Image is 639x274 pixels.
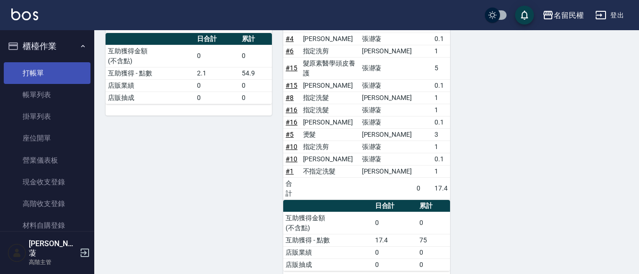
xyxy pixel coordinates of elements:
[286,106,297,114] a: #16
[301,128,360,141] td: 燙髮
[360,91,414,104] td: [PERSON_NAME]
[286,143,297,150] a: #10
[283,212,372,234] td: 互助獲得金額 (不含點)
[4,215,90,236] a: 材料自購登錄
[195,79,239,91] td: 0
[417,258,450,271] td: 0
[417,246,450,258] td: 0
[11,8,38,20] img: Logo
[239,79,272,91] td: 0
[286,167,294,175] a: #1
[29,258,77,266] p: 高階主管
[301,33,360,45] td: [PERSON_NAME]
[239,33,272,45] th: 累計
[373,200,418,212] th: 日合計
[554,9,584,21] div: 名留民權
[360,141,414,153] td: 張瀞蓤
[106,45,195,67] td: 互助獲得金額 (不含點)
[283,234,372,246] td: 互助獲得 - 點數
[301,79,360,91] td: [PERSON_NAME]
[286,35,294,42] a: #4
[301,91,360,104] td: 指定洗髮
[4,127,90,149] a: 座位開單
[4,149,90,171] a: 營業儀表板
[417,234,450,246] td: 75
[283,246,372,258] td: 店販業績
[360,57,414,79] td: 張瀞蓤
[106,33,272,104] table: a dense table
[432,128,450,141] td: 3
[373,212,418,234] td: 0
[432,33,450,45] td: 0.1
[286,155,297,163] a: #10
[432,57,450,79] td: 5
[195,33,239,45] th: 日合計
[432,104,450,116] td: 1
[414,177,432,199] td: 0
[360,128,414,141] td: [PERSON_NAME]
[301,116,360,128] td: [PERSON_NAME]
[301,153,360,165] td: [PERSON_NAME]
[239,91,272,104] td: 0
[4,34,90,58] button: 櫃檯作業
[591,7,628,24] button: 登出
[360,104,414,116] td: 張瀞蓤
[360,153,414,165] td: 張瀞蓤
[360,45,414,57] td: [PERSON_NAME]
[4,193,90,215] a: 高階收支登錄
[539,6,588,25] button: 名留民權
[360,33,414,45] td: 張瀞蓤
[360,165,414,177] td: [PERSON_NAME]
[286,82,297,89] a: #15
[195,45,239,67] td: 0
[286,131,294,138] a: #5
[106,79,195,91] td: 店販業績
[286,47,294,55] a: #6
[301,45,360,57] td: 指定洗剪
[432,116,450,128] td: 0.1
[283,258,372,271] td: 店販抽成
[432,91,450,104] td: 1
[239,67,272,79] td: 54.9
[515,6,534,25] button: save
[301,165,360,177] td: 不指定洗髮
[301,57,360,79] td: 髮原素醫學頭皮養護
[432,45,450,57] td: 1
[4,106,90,127] a: 掛單列表
[417,200,450,212] th: 累計
[8,243,26,262] img: Person
[301,104,360,116] td: 指定洗髮
[286,64,297,72] a: #15
[360,79,414,91] td: 張瀞蓤
[286,94,294,101] a: #8
[432,79,450,91] td: 0.1
[283,177,300,199] td: 合計
[373,258,418,271] td: 0
[417,212,450,234] td: 0
[4,62,90,84] a: 打帳單
[432,165,450,177] td: 1
[195,91,239,104] td: 0
[195,67,239,79] td: 2.1
[106,91,195,104] td: 店販抽成
[373,234,418,246] td: 17.4
[4,84,90,106] a: 帳單列表
[239,45,272,67] td: 0
[29,239,77,258] h5: [PERSON_NAME]蓤
[301,141,360,153] td: 指定洗剪
[373,246,418,258] td: 0
[4,171,90,193] a: 現金收支登錄
[286,118,297,126] a: #16
[360,116,414,128] td: 張瀞蓤
[432,153,450,165] td: 0.1
[283,200,450,271] table: a dense table
[432,141,450,153] td: 1
[432,177,450,199] td: 17.4
[106,67,195,79] td: 互助獲得 - 點數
